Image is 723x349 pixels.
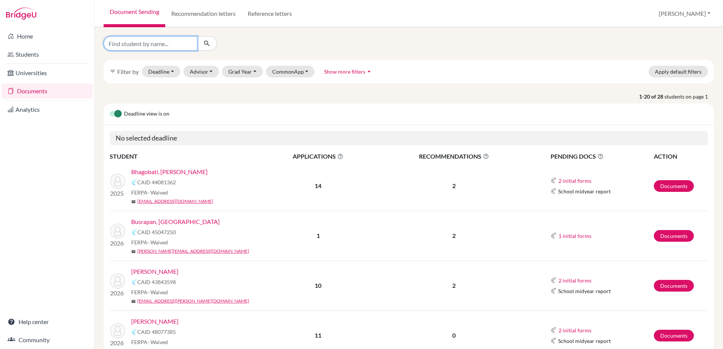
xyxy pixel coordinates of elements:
[137,248,249,255] a: [PERSON_NAME][EMAIL_ADDRESS][DOMAIN_NAME]
[655,6,714,21] button: [PERSON_NAME]
[110,151,261,161] th: STUDENT
[137,328,176,336] span: CAID 48077385
[551,152,653,161] span: PENDING DOCS
[147,189,168,196] span: - Waived
[551,288,557,294] img: Common App logo
[131,299,136,304] span: mail
[131,199,136,204] span: mail
[551,277,557,283] img: Common App logo
[375,331,532,340] p: 0
[131,229,137,235] img: Common App logo
[317,232,320,239] b: 1
[183,66,219,77] button: Advisor
[131,167,208,176] a: Bhagobati, [PERSON_NAME]
[131,288,168,296] span: FERPA
[653,151,708,161] th: ACTION
[137,278,176,286] span: CAID 43843598
[375,152,532,161] span: RECOMMENDATIONS
[551,188,557,194] img: Common App logo
[110,224,125,239] img: Busrapan, Pran
[110,131,708,145] h5: No selected deadline
[131,188,168,196] span: FERPA
[649,66,708,77] button: Apply default filters
[551,338,557,344] img: Common App logo
[117,68,139,75] span: Filter by
[558,326,592,335] button: 2 initial forms
[315,332,321,339] b: 11
[365,68,373,75] i: arrow_drop_up
[261,152,375,161] span: APPLICATIONS
[110,338,125,347] p: 2026
[558,287,611,295] span: School midyear report
[124,110,169,119] span: Deadline view is on
[137,228,176,236] span: CAID 45047250
[558,232,592,240] button: 1 initial forms
[110,323,125,338] img: Leung, Matthew
[222,66,263,77] button: Grad Year
[147,289,168,295] span: - Waived
[2,83,93,99] a: Documents
[131,338,168,346] span: FERPA
[2,65,93,80] a: Universities
[551,233,557,239] img: Common App logo
[375,281,532,290] p: 2
[551,327,557,333] img: Common App logo
[137,178,176,186] span: CAID 44081362
[266,66,315,77] button: CommonApp
[639,93,664,100] strong: 1-20 of 28
[551,178,557,184] img: Common App logo
[654,330,694,341] a: Documents
[558,176,592,185] button: 2 initial forms
[110,68,116,74] i: filter_list
[131,279,137,285] img: Common App logo
[147,239,168,246] span: - Waived
[6,8,36,20] img: Bridge-U
[315,182,321,189] b: 14
[2,332,93,347] a: Community
[131,267,178,276] a: [PERSON_NAME]
[104,36,197,51] input: Find student by name...
[375,181,532,190] p: 2
[110,189,125,198] p: 2025
[375,231,532,240] p: 2
[137,198,213,205] a: [EMAIL_ADDRESS][DOMAIN_NAME]
[2,314,93,329] a: Help center
[110,174,125,189] img: Bhagobati, Henry
[664,93,714,100] span: students on page 1
[2,47,93,62] a: Students
[110,289,125,298] p: 2026
[131,249,136,254] span: mail
[315,282,321,289] b: 10
[2,29,93,44] a: Home
[110,239,125,248] p: 2026
[131,217,220,226] a: Busrapan, [GEOGRAPHIC_DATA]
[131,329,137,335] img: Common App logo
[558,187,611,195] span: School midyear report
[131,238,168,246] span: FERPA
[147,339,168,345] span: - Waived
[324,68,365,75] span: Show more filters
[654,280,694,292] a: Documents
[558,337,611,345] span: School midyear report
[110,273,125,289] img: Hammerson-Jones, William
[654,180,694,192] a: Documents
[558,276,592,285] button: 2 initial forms
[131,179,137,185] img: Common App logo
[318,66,379,77] button: Show more filtersarrow_drop_up
[2,102,93,117] a: Analytics
[131,317,178,326] a: [PERSON_NAME]
[142,66,180,77] button: Deadline
[654,230,694,242] a: Documents
[137,298,249,304] a: [EMAIL_ADDRESS][PERSON_NAME][DOMAIN_NAME]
